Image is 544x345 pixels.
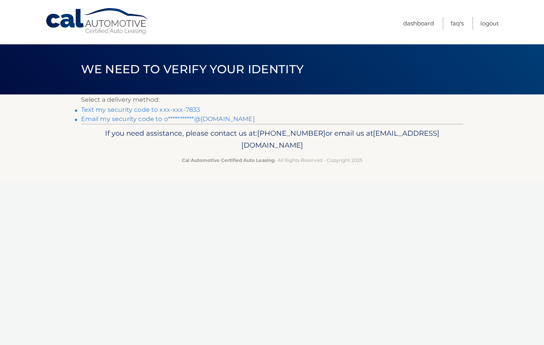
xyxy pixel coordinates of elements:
[45,8,149,35] a: Cal Automotive
[182,157,275,163] strong: Cal Automotive Certified Auto Leasing
[81,62,304,76] span: We need to verify your identity
[86,127,458,152] p: If you need assistance, please contact us at: or email us at
[403,17,434,30] a: Dashboard
[451,17,464,30] a: FAQ's
[480,17,499,30] a: Logout
[81,106,200,113] a: Text my security code to xxx-xxx-7833
[86,156,458,164] p: - All Rights Reserved - Copyright 2025
[81,94,463,105] p: Select a delivery method:
[257,129,325,138] span: [PHONE_NUMBER]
